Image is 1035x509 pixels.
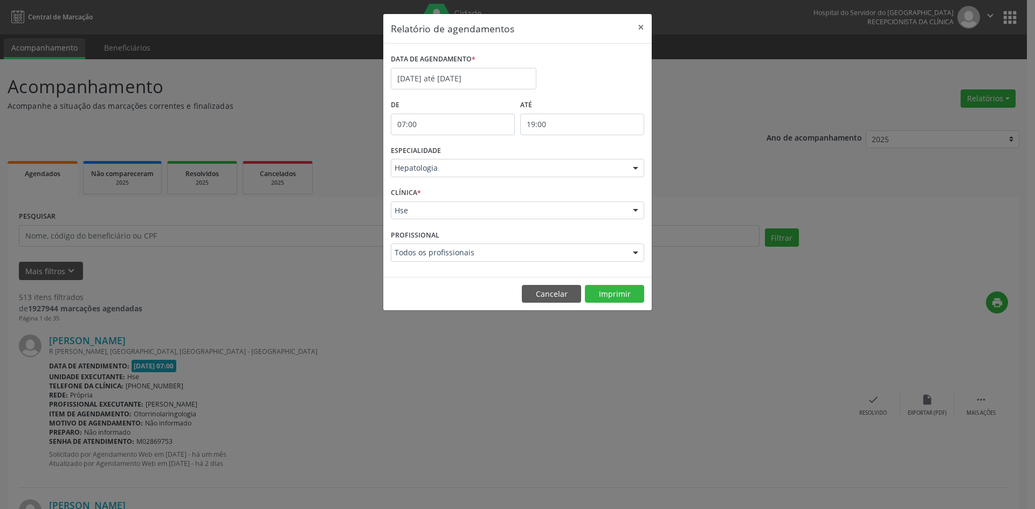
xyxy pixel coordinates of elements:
[391,185,421,201] label: CLÍNICA
[391,68,536,89] input: Selecione uma data ou intervalo
[520,114,644,135] input: Selecione o horário final
[391,143,441,159] label: ESPECIALIDADE
[522,285,581,303] button: Cancelar
[520,97,644,114] label: ATÉ
[391,97,515,114] label: De
[395,163,622,173] span: Hepatologia
[391,22,514,36] h5: Relatório de agendamentos
[585,285,644,303] button: Imprimir
[391,51,475,68] label: DATA DE AGENDAMENTO
[391,114,515,135] input: Selecione o horário inicial
[395,247,622,258] span: Todos os profissionais
[395,205,622,216] span: Hse
[391,227,439,243] label: PROFISSIONAL
[630,14,652,40] button: Close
